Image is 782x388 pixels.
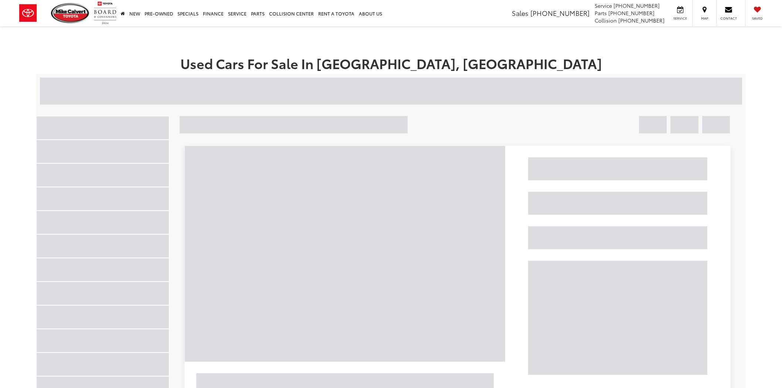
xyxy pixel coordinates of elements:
[618,17,664,24] span: [PHONE_NUMBER]
[613,2,660,9] span: [PHONE_NUMBER]
[595,17,617,24] span: Collision
[749,16,765,21] span: Saved
[672,16,688,21] span: Service
[720,16,737,21] span: Contact
[51,3,90,23] img: Mike Calvert Toyota
[595,9,607,17] span: Parts
[608,9,654,17] span: [PHONE_NUMBER]
[512,8,528,18] span: Sales
[595,2,612,9] span: Service
[696,16,713,21] span: Map
[530,8,589,18] span: [PHONE_NUMBER]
